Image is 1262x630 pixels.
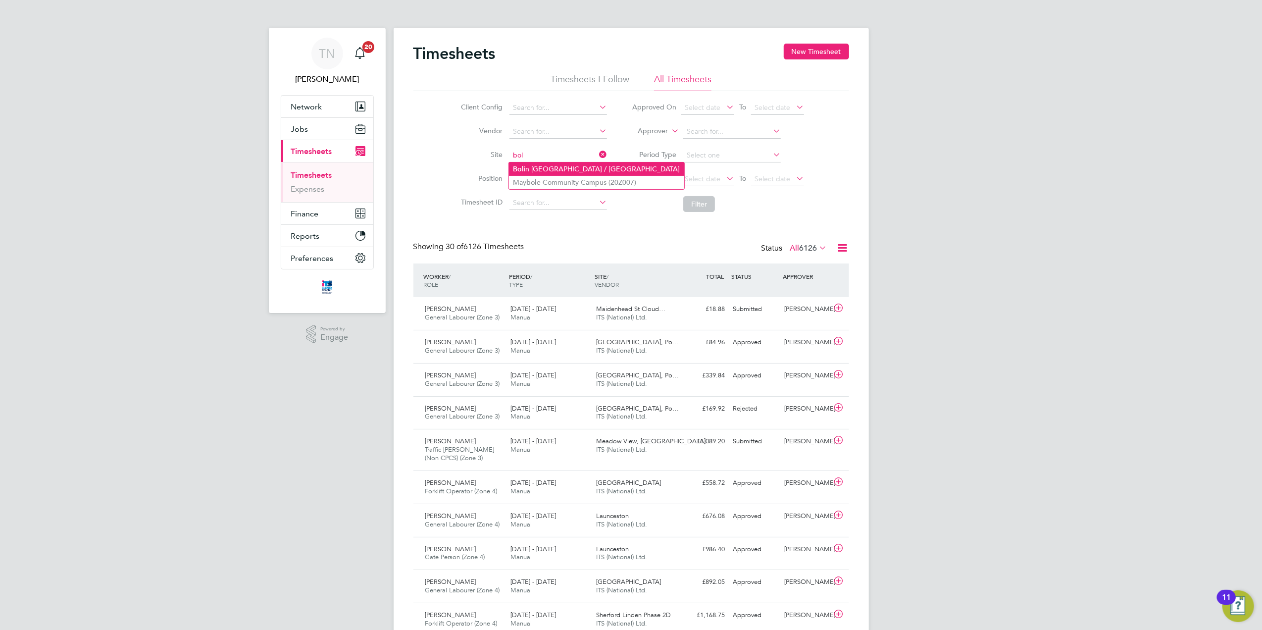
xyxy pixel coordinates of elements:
span: [DATE] - [DATE] [510,338,556,346]
span: [DATE] - [DATE] [510,545,556,553]
div: APPROVER [780,267,832,285]
div: Approved [729,334,781,351]
span: Jobs [291,124,308,134]
span: Manual [510,520,532,528]
div: SITE [592,267,678,293]
span: Manual [510,313,532,321]
span: TYPE [509,280,523,288]
div: [PERSON_NAME] [780,301,832,317]
span: / [606,272,608,280]
a: Timesheets [291,170,332,180]
span: ITS (National) Ltd. [596,553,647,561]
span: [DATE] - [DATE] [510,404,556,413]
div: Rejected [729,401,781,417]
div: Approved [729,508,781,525]
span: VENDOR [595,280,619,288]
div: £169.92 [678,401,729,417]
div: Approved [729,475,781,491]
div: Approved [729,607,781,624]
span: Manual [510,346,532,355]
span: [PERSON_NAME] [425,437,476,445]
div: £1,089.20 [678,433,729,450]
img: itsconstruction-logo-retina.png [320,279,334,295]
label: All [790,243,827,253]
span: [PERSON_NAME] [425,478,476,487]
nav: Main navigation [269,28,386,313]
div: [PERSON_NAME] [780,334,832,351]
span: General Labourer (Zone 3) [425,313,500,321]
a: Go to home page [281,279,374,295]
li: All Timesheets [654,73,711,91]
h2: Timesheets [413,44,496,63]
label: Approver [623,126,668,136]
div: [PERSON_NAME] [780,541,832,558]
input: Search for... [509,125,607,139]
span: ROLE [424,280,439,288]
label: Vendor [458,126,503,135]
span: [PERSON_NAME] [425,338,476,346]
label: Period Type [632,150,676,159]
span: Tom Newton [281,73,374,85]
button: Filter [683,196,715,212]
span: Manual [510,445,532,454]
div: £18.88 [678,301,729,317]
span: Select date [755,174,790,183]
div: Approved [729,367,781,384]
span: Forklift Operator (Zone 4) [425,487,498,495]
span: Forklift Operator (Zone 4) [425,619,498,628]
span: ITS (National) Ltd. [596,619,647,628]
span: Timesheets [291,147,332,156]
span: TOTAL [707,272,724,280]
span: [DATE] - [DATE] [510,437,556,445]
span: / [530,272,532,280]
div: 11 [1222,597,1231,610]
span: Manual [510,487,532,495]
div: [PERSON_NAME] [780,433,832,450]
button: New Timesheet [784,44,849,59]
button: Preferences [281,247,373,269]
label: Client Config [458,103,503,111]
div: Submitted [729,301,781,317]
a: Powered byEngage [306,325,348,344]
div: Showing [413,242,526,252]
span: Launceston [596,545,629,553]
span: [GEOGRAPHIC_DATA], Po… [596,338,679,346]
div: Status [761,242,829,256]
span: Select date [755,103,790,112]
span: General Labourer (Zone 4) [425,586,500,594]
span: Finance [291,209,319,218]
span: General Labourer (Zone 4) [425,520,500,528]
span: / [449,272,451,280]
span: [GEOGRAPHIC_DATA], Po… [596,371,679,379]
span: ITS (National) Ltd. [596,412,647,420]
span: ITS (National) Ltd. [596,313,647,321]
span: [PERSON_NAME] [425,404,476,413]
span: 6126 Timesheets [446,242,524,252]
div: £986.40 [678,541,729,558]
span: 6126 [800,243,817,253]
li: in [GEOGRAPHIC_DATA] / [GEOGRAPHIC_DATA] [509,162,684,176]
div: Approved [729,574,781,590]
span: Manual [510,412,532,420]
span: [PERSON_NAME] [425,577,476,586]
span: ITS (National) Ltd. [596,520,647,528]
div: £84.96 [678,334,729,351]
span: [DATE] - [DATE] [510,371,556,379]
span: [DATE] - [DATE] [510,478,556,487]
span: [DATE] - [DATE] [510,305,556,313]
input: Select one [683,149,781,162]
input: Search for... [509,101,607,115]
button: Open Resource Center, 11 new notifications [1222,590,1254,622]
div: [PERSON_NAME] [780,367,832,384]
div: £892.05 [678,574,729,590]
span: Traffic [PERSON_NAME] (Non CPCS) (Zone 3) [425,445,495,462]
span: Manual [510,586,532,594]
span: [PERSON_NAME] [425,611,476,619]
div: [PERSON_NAME] [780,508,832,525]
span: To [736,101,749,113]
span: ITS (National) Ltd. [596,445,647,454]
a: Expenses [291,184,325,194]
span: [DATE] - [DATE] [510,611,556,619]
span: [PERSON_NAME] [425,512,476,520]
li: May e Community Campus (20Z007) [509,176,684,189]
